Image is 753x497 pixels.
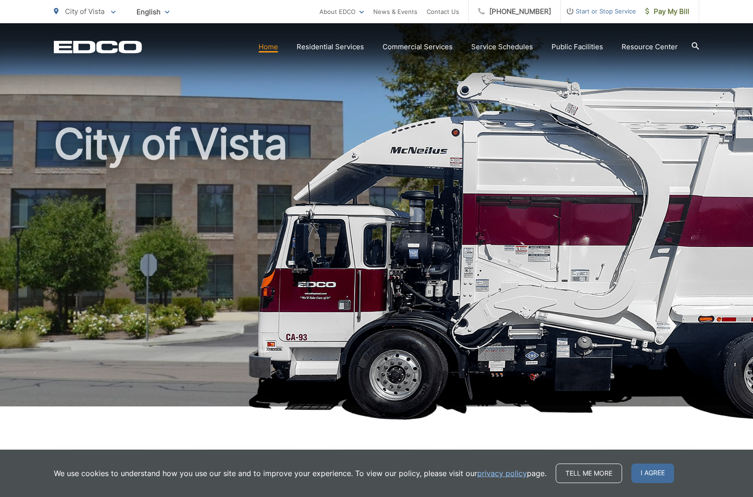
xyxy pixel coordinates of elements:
[54,40,142,53] a: EDCD logo. Return to the homepage.
[556,464,622,483] a: Tell me more
[297,41,364,52] a: Residential Services
[477,468,527,479] a: privacy policy
[130,4,176,20] span: English
[631,464,674,483] span: I agree
[54,121,699,415] h1: City of Vista
[427,6,459,17] a: Contact Us
[471,41,533,52] a: Service Schedules
[552,41,603,52] a: Public Facilities
[54,468,546,479] p: We use cookies to understand how you use our site and to improve your experience. To view our pol...
[65,7,104,16] span: City of Vista
[383,41,453,52] a: Commercial Services
[645,6,689,17] span: Pay My Bill
[373,6,417,17] a: News & Events
[259,41,278,52] a: Home
[622,41,678,52] a: Resource Center
[319,6,364,17] a: About EDCO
